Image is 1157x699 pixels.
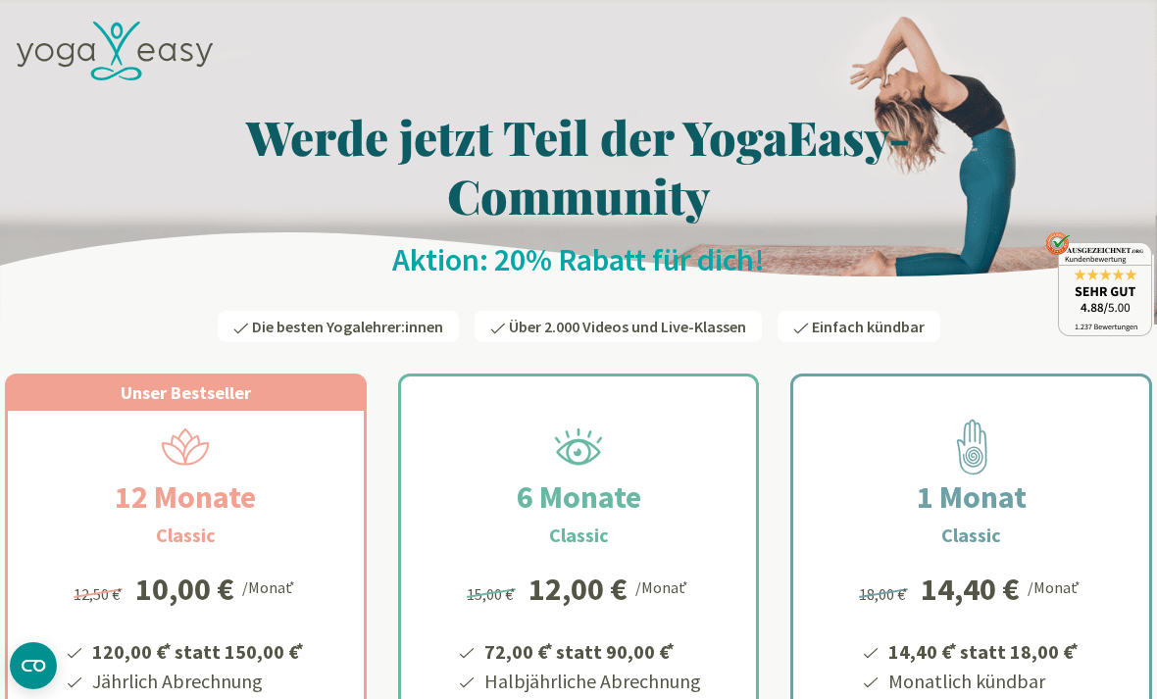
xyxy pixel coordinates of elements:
div: 12,00 € [528,574,628,605]
img: ausgezeichnet_badge.png [1045,231,1152,336]
li: 14,40 € statt 18,00 € [885,633,1082,667]
span: 18,00 € [859,584,911,604]
div: /Monat [1028,574,1083,599]
h2: 1 Monat [870,474,1074,521]
span: Über 2.000 Videos und Live-Klassen [509,317,746,336]
li: Jährlich Abrechnung [89,667,307,696]
li: Halbjährliche Abrechnung [481,667,701,696]
span: Die besten Yogalehrer:innen [252,317,443,336]
li: 72,00 € statt 90,00 € [481,633,701,667]
h3: Classic [941,521,1001,550]
span: 15,00 € [467,584,519,604]
span: Einfach kündbar [812,317,925,336]
div: /Monat [635,574,691,599]
h2: Aktion: 20% Rabatt für dich! [5,240,1152,279]
div: /Monat [242,574,298,599]
li: Monatlich kündbar [885,667,1082,696]
h1: Werde jetzt Teil der YogaEasy-Community [5,107,1152,225]
button: CMP-Widget öffnen [10,642,57,689]
span: Unser Bestseller [121,381,251,404]
li: 120,00 € statt 150,00 € [89,633,307,667]
span: 12,50 € [74,584,126,604]
h2: 12 Monate [68,474,303,521]
h2: 6 Monate [470,474,688,521]
h3: Classic [156,521,216,550]
div: 14,40 € [921,574,1020,605]
div: 10,00 € [135,574,234,605]
h3: Classic [549,521,609,550]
